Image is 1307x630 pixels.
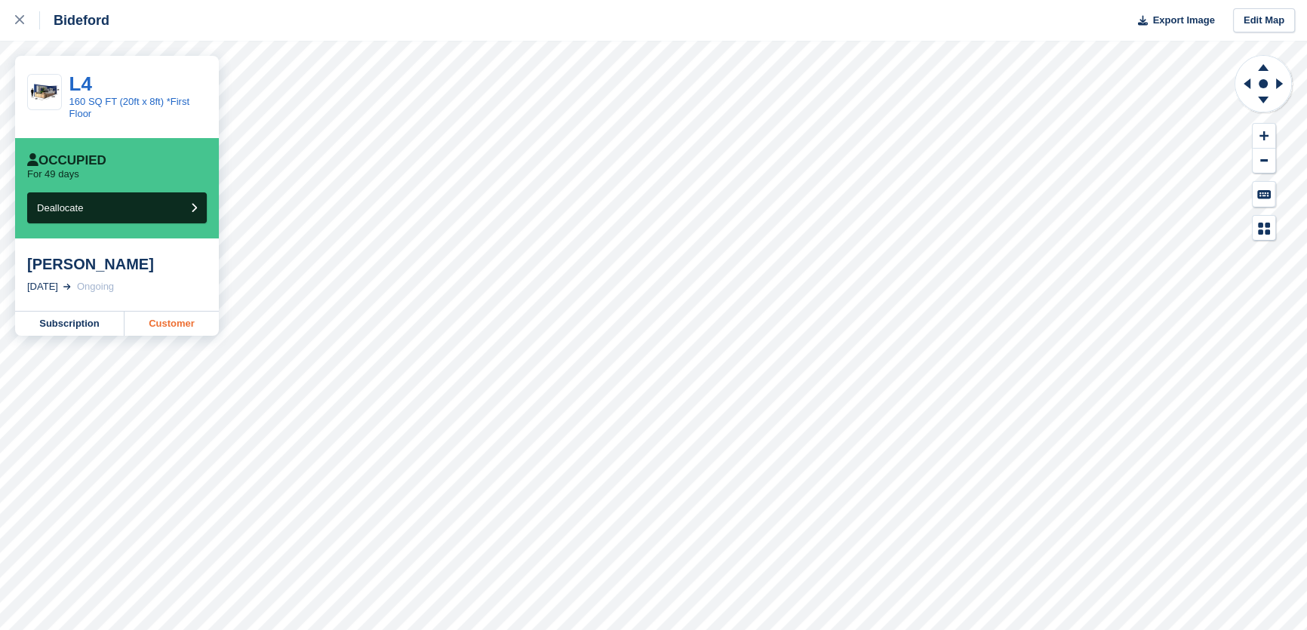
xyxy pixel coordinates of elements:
[1253,149,1275,174] button: Zoom Out
[15,312,125,336] a: Subscription
[1129,8,1215,33] button: Export Image
[27,168,79,180] p: For 49 days
[40,11,109,29] div: Bideford
[1152,13,1214,28] span: Export Image
[69,72,92,95] a: L4
[27,192,207,223] button: Deallocate
[125,312,219,336] a: Customer
[37,202,83,214] span: Deallocate
[69,96,189,119] a: 160 SQ FT (20ft x 8ft) *First Floor
[1253,124,1275,149] button: Zoom In
[27,255,207,273] div: [PERSON_NAME]
[1253,216,1275,241] button: Map Legend
[63,284,71,290] img: arrow-right-light-icn-cde0832a797a2874e46488d9cf13f60e5c3a73dbe684e267c42b8395dfbc2abf.svg
[27,153,106,168] div: Occupied
[28,80,61,105] img: 20-ft-container.jpg
[77,279,114,294] div: Ongoing
[27,279,58,294] div: [DATE]
[1253,182,1275,207] button: Keyboard Shortcuts
[1233,8,1295,33] a: Edit Map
